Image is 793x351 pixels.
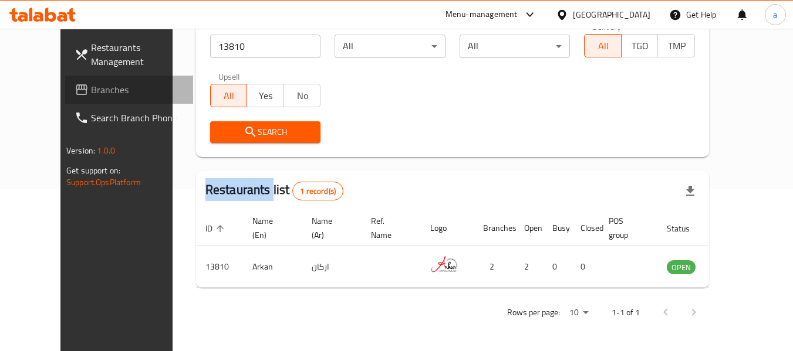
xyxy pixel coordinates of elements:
[571,246,599,288] td: 0
[474,210,515,246] th: Branches
[66,163,120,178] span: Get support on:
[626,38,654,54] span: TGO
[97,143,115,158] span: 1.0.0
[91,111,184,125] span: Search Branch Phone
[773,8,777,21] span: a
[460,35,571,58] div: All
[515,210,543,246] th: Open
[66,175,141,190] a: Support.OpsPlatform
[65,104,193,132] a: Search Branch Phone
[543,210,571,246] th: Busy
[589,38,617,54] span: All
[474,246,515,288] td: 2
[507,305,560,320] p: Rows per page:
[196,246,243,288] td: 13810
[515,246,543,288] td: 2
[421,210,474,246] th: Logo
[243,246,302,288] td: Arkan
[247,84,284,107] button: Yes
[663,38,690,54] span: TMP
[430,250,460,279] img: Arkan
[543,246,571,288] td: 0
[371,214,407,242] span: Ref. Name
[293,186,343,197] span: 1 record(s)
[91,83,184,97] span: Branches
[584,34,622,57] button: All
[667,221,705,236] span: Status
[210,121,321,143] button: Search
[292,182,343,200] div: Total records count
[284,84,321,107] button: No
[612,305,640,320] p: 1-1 of 1
[65,76,193,104] a: Branches
[312,214,347,242] span: Name (Ar)
[218,72,240,80] label: Upsell
[302,246,362,288] td: اركان
[210,84,248,107] button: All
[676,177,704,205] div: Export file
[657,34,695,57] button: TMP
[289,87,316,104] span: No
[621,34,659,57] button: TGO
[205,221,228,236] span: ID
[196,210,760,288] table: enhanced table
[220,125,312,139] span: Search
[65,33,193,76] a: Restaurants Management
[446,8,518,22] div: Menu-management
[215,87,243,104] span: All
[91,40,184,69] span: Restaurants Management
[252,87,279,104] span: Yes
[609,214,643,242] span: POS group
[335,35,446,58] div: All
[252,214,288,242] span: Name (En)
[592,22,622,30] label: Delivery
[667,261,696,274] span: OPEN
[571,210,599,246] th: Closed
[565,304,593,322] div: Rows per page:
[573,8,650,21] div: [GEOGRAPHIC_DATA]
[66,143,95,158] span: Version:
[205,181,343,200] h2: Restaurants list
[210,35,321,58] input: Search for restaurant name or ID..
